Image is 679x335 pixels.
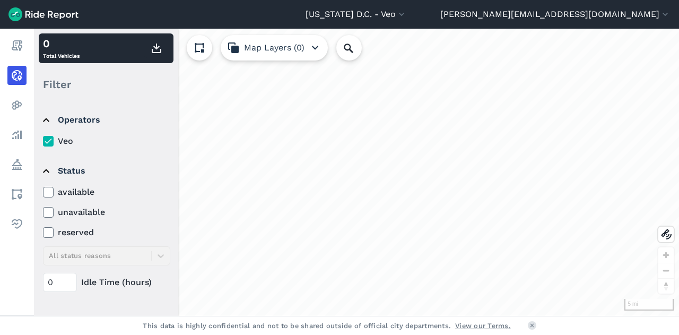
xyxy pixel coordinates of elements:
input: Search Location or Vehicles [336,35,379,61]
label: unavailable [43,206,170,219]
div: Filter [39,68,173,101]
button: [US_STATE] D.C. - Veo [306,8,407,21]
div: Idle Time (hours) [43,273,170,292]
label: available [43,186,170,199]
a: Heatmaps [7,96,27,115]
div: Total Vehicles [43,36,80,61]
summary: Operators [43,105,169,135]
div: loading [34,29,679,316]
a: Report [7,36,27,55]
a: Policy [7,155,27,174]
a: Realtime [7,66,27,85]
button: Map Layers (0) [221,35,328,61]
img: Ride Report [8,7,79,21]
a: Analyze [7,125,27,144]
button: [PERSON_NAME][EMAIL_ADDRESS][DOMAIN_NAME] [440,8,671,21]
a: Health [7,214,27,234]
label: Veo [43,135,170,148]
div: 0 [43,36,80,51]
label: reserved [43,226,170,239]
summary: Status [43,156,169,186]
a: View our Terms. [455,321,511,331]
a: Areas [7,185,27,204]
